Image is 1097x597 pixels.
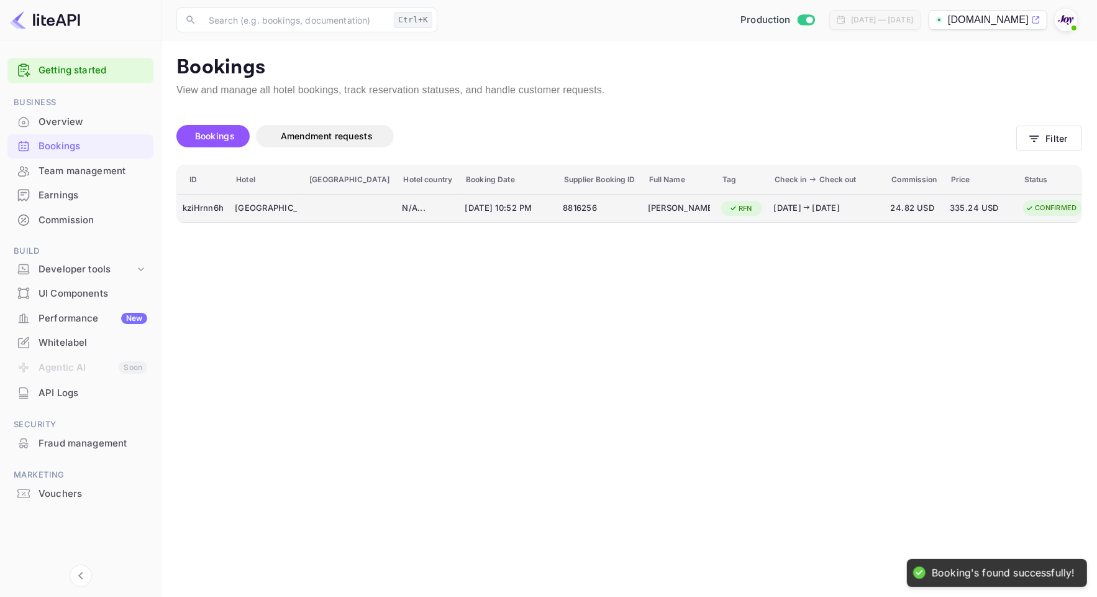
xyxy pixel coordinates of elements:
button: Collapse navigation [70,565,92,587]
th: [GEOGRAPHIC_DATA] [303,165,396,195]
a: PerformanceNew [7,307,153,330]
a: Whitelabel [7,331,153,354]
th: Booking Date [459,165,557,195]
div: 8816256 [563,198,636,218]
th: Full Name [642,165,716,195]
div: Developer tools [7,259,153,280]
span: [DATE] 10:52 PM [465,201,552,215]
a: Bookings [7,134,153,157]
div: API Logs [7,381,153,405]
span: Build [7,244,153,258]
div: UI Components [39,287,147,301]
div: API Logs [39,386,147,400]
div: Getting started [7,58,153,83]
div: Whitelabel [7,331,153,355]
div: Bookings [39,139,147,154]
img: With Joy [1056,10,1076,30]
div: Fraud management [7,432,153,456]
span: Check in Check out [775,172,878,187]
div: Hotel Indigo Old Town Alexandria, an IHG Hotel [235,198,297,218]
div: UI Components [7,282,153,306]
th: Hotel country [396,165,459,195]
div: account-settings tabs [176,125,1016,147]
th: Commission [885,165,944,195]
th: ID [177,165,229,195]
div: Commission [7,208,153,233]
div: Commission [39,213,147,228]
span: Security [7,418,153,432]
div: RFN [721,201,760,216]
div: Fraud management [39,437,147,451]
a: Commission [7,208,153,231]
span: Amendment requests [281,131,373,141]
span: Production [740,13,791,27]
div: Developer tools [39,262,135,277]
div: Overview [7,110,153,134]
a: Earnings [7,183,153,206]
div: kziHrnn6h [183,198,224,218]
div: Booking's found successfully! [932,567,1075,580]
div: Team management [7,159,153,183]
span: Marketing [7,468,153,482]
th: Supplier Booking ID [557,165,642,195]
div: Overview [39,115,147,129]
div: New [121,313,147,324]
th: Hotel [229,165,303,195]
button: Filter [1016,126,1082,151]
th: Tag [716,165,768,195]
a: UI Components [7,282,153,305]
div: [DATE] — [DATE] [851,14,913,25]
span: 335.24 USD [950,201,1012,215]
div: Switch to Sandbox mode [735,13,819,27]
div: Vouchers [39,487,147,501]
div: Earnings [39,188,147,203]
input: Search (e.g. bookings, documentation) [201,7,389,32]
div: Ctrl+K [394,12,432,28]
div: Performance [39,312,147,326]
a: API Logs [7,381,153,404]
div: N/A [402,198,453,218]
a: Team management [7,159,153,182]
div: [DATE] [DATE] [773,202,879,215]
span: Business [7,96,153,109]
a: Getting started [39,63,147,78]
a: Fraud management [7,432,153,455]
img: LiteAPI logo [10,10,80,30]
a: Vouchers [7,482,153,505]
div: CONFIRMED [1017,200,1085,216]
div: Vouchers [7,482,153,506]
div: N/A ... [402,202,453,215]
p: Bookings [176,55,1082,80]
div: Jayson Hreczuck [648,198,710,218]
div: Team management [39,164,147,178]
p: View and manage all hotel bookings, track reservation statuses, and handle customer requests. [176,83,1082,98]
th: Price [944,165,1017,195]
a: Overview [7,110,153,133]
div: Whitelabel [39,336,147,350]
span: Bookings [195,131,235,141]
span: 24.82 USD [890,201,938,215]
p: [DOMAIN_NAME] [948,12,1029,27]
div: Earnings [7,183,153,208]
div: PerformanceNew [7,307,153,331]
div: Bookings [7,134,153,159]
